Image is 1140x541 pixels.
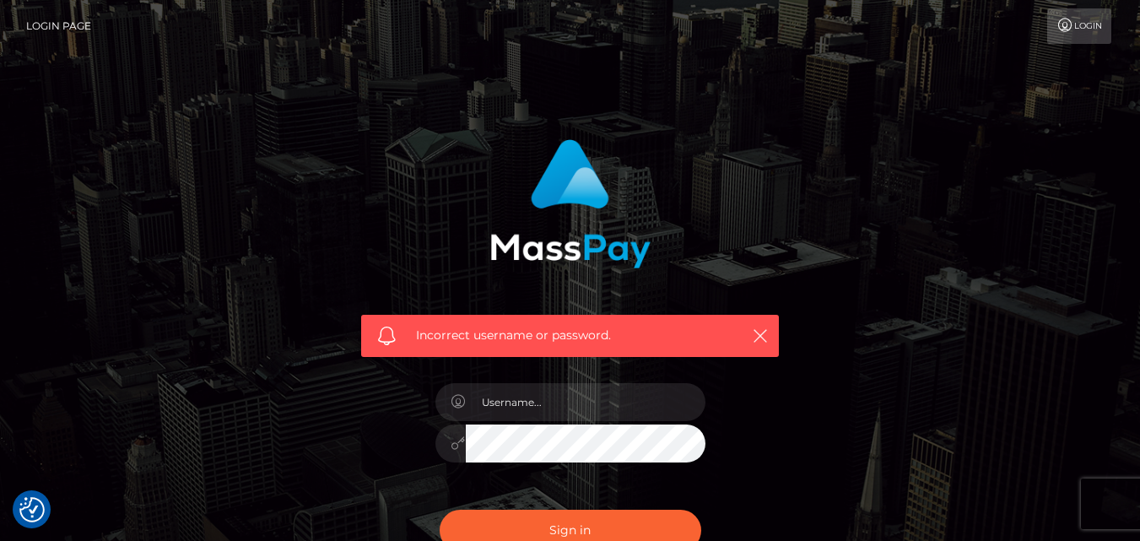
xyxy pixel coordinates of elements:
img: MassPay Login [490,139,651,268]
a: Login [1047,8,1111,44]
img: Revisit consent button [19,497,45,522]
a: Login Page [26,8,91,44]
button: Consent Preferences [19,497,45,522]
input: Username... [466,383,705,421]
span: Incorrect username or password. [416,327,724,344]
